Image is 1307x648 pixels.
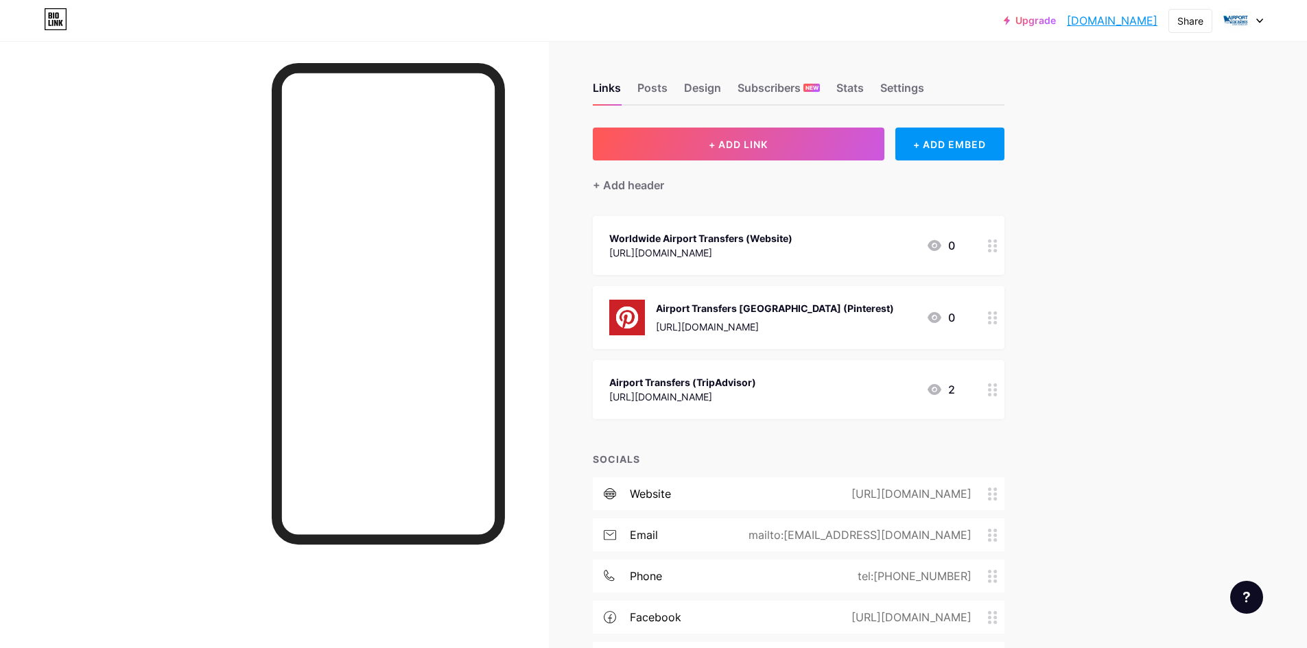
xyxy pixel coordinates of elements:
div: Airport Transfers (TripAdvisor) [609,375,756,389]
div: 2 [926,381,955,398]
img: Airport Transfers UK (Pinterest) [609,300,645,335]
div: [URL][DOMAIN_NAME] [829,609,988,625]
button: + ADD LINK [593,128,884,160]
div: [URL][DOMAIN_NAME] [829,485,988,502]
div: phone [630,568,662,584]
img: airporttransfersuk [1223,8,1249,34]
div: [URL][DOMAIN_NAME] [656,320,894,334]
div: Posts [637,80,668,104]
div: Settings [880,80,924,104]
div: Subscribers [738,80,820,104]
div: [URL][DOMAIN_NAME] [609,389,756,404]
div: email [630,527,658,543]
div: [URL][DOMAIN_NAME] [609,245,792,260]
div: Worldwide Airport Transfers (Website) [609,231,792,245]
div: website [630,485,671,502]
div: + Add header [593,177,664,193]
a: Upgrade [1004,15,1056,26]
div: mailto:[EMAIL_ADDRESS][DOMAIN_NAME] [727,527,988,543]
span: + ADD LINK [709,139,768,150]
div: Stats [836,80,864,104]
div: 0 [926,309,955,326]
div: Design [684,80,721,104]
div: 0 [926,237,955,254]
div: tel:[PHONE_NUMBER] [836,568,988,584]
a: [DOMAIN_NAME] [1067,12,1157,29]
div: Share [1177,14,1203,28]
div: SOCIALS [593,452,1004,466]
div: facebook [630,609,681,625]
div: + ADD EMBED [895,128,1004,160]
div: Airport Transfers [GEOGRAPHIC_DATA] (Pinterest) [656,301,894,315]
div: Links [593,80,621,104]
span: NEW [805,84,819,92]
